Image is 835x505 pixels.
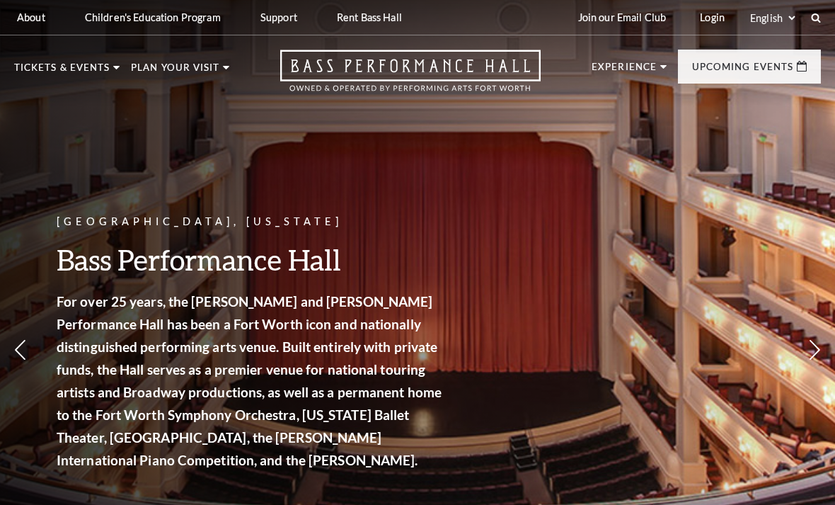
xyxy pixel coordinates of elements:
[337,11,402,23] p: Rent Bass Hall
[131,63,219,80] p: Plan Your Visit
[85,11,221,23] p: Children's Education Program
[592,62,657,79] p: Experience
[17,11,45,23] p: About
[14,63,110,80] p: Tickets & Events
[692,62,793,79] p: Upcoming Events
[747,11,797,25] select: Select:
[260,11,297,23] p: Support
[57,242,446,278] h3: Bass Performance Hall
[57,293,442,468] strong: For over 25 years, the [PERSON_NAME] and [PERSON_NAME] Performance Hall has been a Fort Worth ico...
[57,213,446,231] p: [GEOGRAPHIC_DATA], [US_STATE]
